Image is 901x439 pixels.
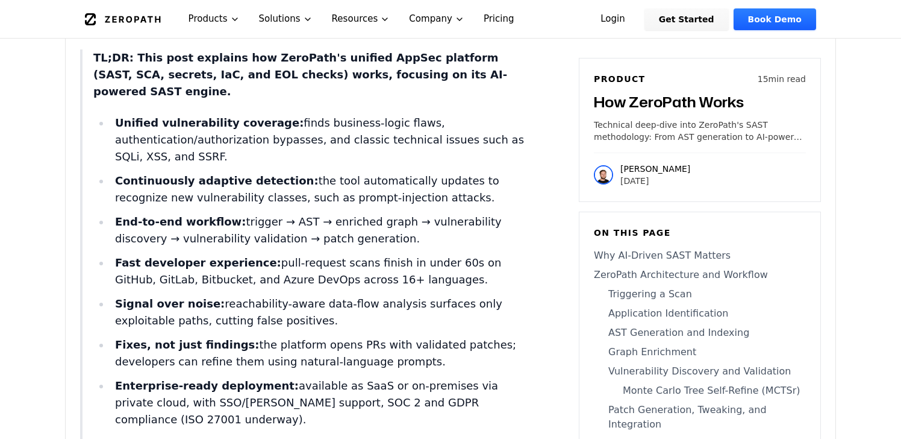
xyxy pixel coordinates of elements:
[586,8,640,30] a: Login
[93,51,507,98] strong: TL;DR: This post explains how ZeroPath's unified AppSec platform (SAST, SCA, secrets, IaC, and EO...
[758,73,806,85] p: 15 min read
[115,256,281,269] strong: Fast developer experience:
[594,268,806,282] a: ZeroPath Architecture and Workflow
[734,8,816,30] a: Book Demo
[115,297,225,310] strong: Signal over noise:
[644,8,729,30] a: Get Started
[115,379,299,392] strong: Enterprise-ready deployment:
[110,295,528,329] li: reachability-aware data-flow analysis surfaces only exploitable paths, cutting false positives.
[594,119,806,143] p: Technical deep-dive into ZeroPath's SAST methodology: From AST generation to AI-powered vulnerabi...
[620,163,690,175] p: [PERSON_NAME]
[594,384,806,398] a: Monte Carlo Tree Self-Refine (MCTSr)
[110,213,528,247] li: trigger → AST → enriched graph → vulnerability discovery → vulnerability validation → patch gener...
[594,73,646,85] h6: Product
[620,175,690,187] p: [DATE]
[110,377,528,428] li: available as SaaS or on-premises via private cloud, with SSO/[PERSON_NAME] support, SOC 2 and GDP...
[110,115,528,165] li: finds business-logic flaws, authentication/authorization bypasses, and classic technical issues s...
[115,338,260,351] strong: Fixes, not just findings:
[594,92,806,112] h3: How ZeroPath Works
[594,326,806,340] a: AST Generation and Indexing
[594,248,806,263] a: Why AI-Driven SAST Matters
[594,364,806,379] a: Vulnerability Discovery and Validation
[594,287,806,302] a: Triggering a Scan
[110,336,528,370] li: the platform opens PRs with validated patches; developers can refine them using natural-language ...
[110,172,528,206] li: the tool automatically updates to recognize new vulnerability classes, such as prompt-injection a...
[115,174,319,187] strong: Continuously adaptive detection:
[110,254,528,288] li: pull-request scans finish in under 60s on GitHub, GitLab, Bitbucket, and Azure DevOps across 16+ ...
[115,215,246,228] strong: End-to-end workflow:
[594,403,806,432] a: Patch Generation, Tweaking, and Integration
[115,116,304,129] strong: Unified vulnerability coverage:
[594,345,806,359] a: Graph Enrichment
[594,227,806,239] h6: On this page
[594,165,613,185] img: Raphael Karger
[594,306,806,321] a: Application Identification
